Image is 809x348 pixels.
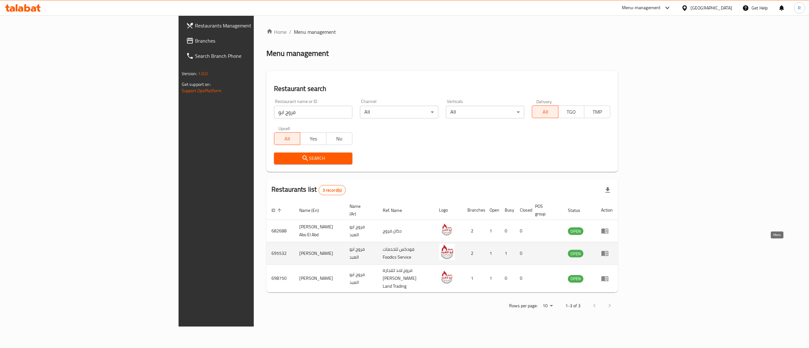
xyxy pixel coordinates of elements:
[568,250,583,257] span: OPEN
[266,201,618,292] table: enhanced table
[181,48,314,63] a: Search Branch Phone
[271,207,283,214] span: ID
[274,84,610,93] h2: Restaurant search
[540,301,555,311] div: Rows per page:
[303,134,324,143] span: Yes
[462,201,484,220] th: Branches
[515,220,530,242] td: 0
[798,4,801,11] span: R
[344,265,378,292] td: فروج ابو العبد
[278,126,290,130] label: Upsell
[344,220,378,242] td: فروج ابو العبد
[181,33,314,48] a: Branches
[532,105,558,118] button: All
[360,106,438,118] div: All
[182,87,222,95] a: Support.OpsPlatform
[198,69,208,78] span: 1.0.0
[584,105,610,118] button: TMP
[568,275,583,282] span: OPEN
[568,207,588,214] span: Status
[326,132,352,145] button: No
[462,220,484,242] td: 2
[558,105,584,118] button: TGO
[279,154,347,162] span: Search
[195,22,309,29] span: Restaurants Management
[622,4,661,12] div: Menu-management
[515,265,530,292] td: 0
[181,18,314,33] a: Restaurants Management
[294,242,344,265] td: [PERSON_NAME]
[195,52,309,60] span: Search Branch Phone
[319,185,346,195] div: Total records count
[294,220,344,242] td: [PERSON_NAME] Abo El Abd
[195,37,309,45] span: Branches
[500,265,515,292] td: 0
[515,242,530,265] td: 0
[600,183,615,198] div: Export file
[462,242,484,265] td: 2
[568,275,583,283] div: OPEN
[509,302,538,310] p: Rows per page:
[439,244,455,260] img: Farooj Abu Al-Abd
[536,99,552,104] label: Delivery
[568,228,583,235] span: OPEN
[274,106,352,118] input: Search for restaurant name or ID..
[446,106,524,118] div: All
[319,187,346,193] span: 3 record(s)
[535,202,555,218] span: POS group
[182,80,211,88] span: Get support on:
[439,269,455,285] img: Farog Abu Al-Abd
[300,132,326,145] button: Yes
[601,275,613,282] div: Menu
[182,69,197,78] span: Version:
[329,134,350,143] span: No
[277,134,298,143] span: All
[500,201,515,220] th: Busy
[601,227,613,235] div: Menu
[274,153,352,164] button: Search
[378,242,434,265] td: فودكس للخدمات Foodics Service
[515,201,530,220] th: Closed
[434,201,462,220] th: Logo
[266,28,618,36] nav: breadcrumb
[383,207,410,214] span: Ref. Name
[378,220,434,242] td: دكان فروج
[344,242,378,265] td: فروج ابو العبد
[596,201,618,220] th: Action
[378,265,434,292] td: فروج لاند للتجارة [PERSON_NAME] Land Trading
[484,220,500,242] td: 1
[565,302,581,310] p: 1-3 of 3
[299,207,327,214] span: Name (En)
[294,28,336,36] span: Menu management
[500,220,515,242] td: 0
[350,202,370,218] span: Name (Ar)
[535,107,556,117] span: All
[484,201,500,220] th: Open
[462,265,484,292] td: 1
[690,4,732,11] div: [GEOGRAPHIC_DATA]
[484,242,500,265] td: 1
[484,265,500,292] td: 1
[500,242,515,265] td: 1
[568,227,583,235] div: OPEN
[294,265,344,292] td: [PERSON_NAME]
[587,107,608,117] span: TMP
[274,132,300,145] button: All
[439,222,455,237] img: Farog Abo El Abd
[561,107,582,117] span: TGO
[271,185,346,195] h2: Restaurants list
